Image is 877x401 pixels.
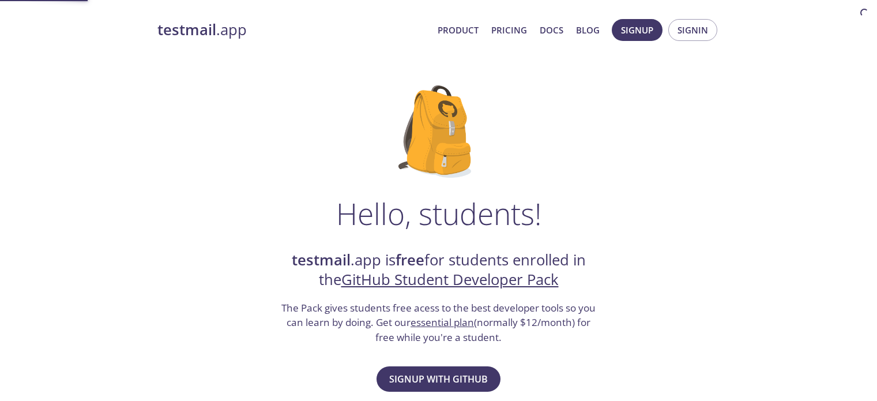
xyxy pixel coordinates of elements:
[396,250,424,270] strong: free
[438,23,479,38] a: Product
[336,196,541,231] h1: Hello, students!
[341,269,559,290] a: GitHub Student Developer Pack
[377,366,500,392] button: Signup with GitHub
[280,301,597,345] h3: The Pack gives students free acess to the best developer tools so you can learn by doing. Get our...
[411,316,474,329] a: essential plan
[612,19,663,41] button: Signup
[668,19,717,41] button: Signin
[280,250,597,290] h2: .app is for students enrolled in the
[157,20,216,40] strong: testmail
[540,23,563,38] a: Docs
[292,250,351,270] strong: testmail
[157,20,428,40] a: testmail.app
[491,23,527,38] a: Pricing
[576,23,600,38] a: Blog
[389,371,488,387] span: Signup with GitHub
[621,23,653,38] span: Signup
[677,23,708,38] span: Signin
[398,85,479,178] img: github-student-backpack.png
